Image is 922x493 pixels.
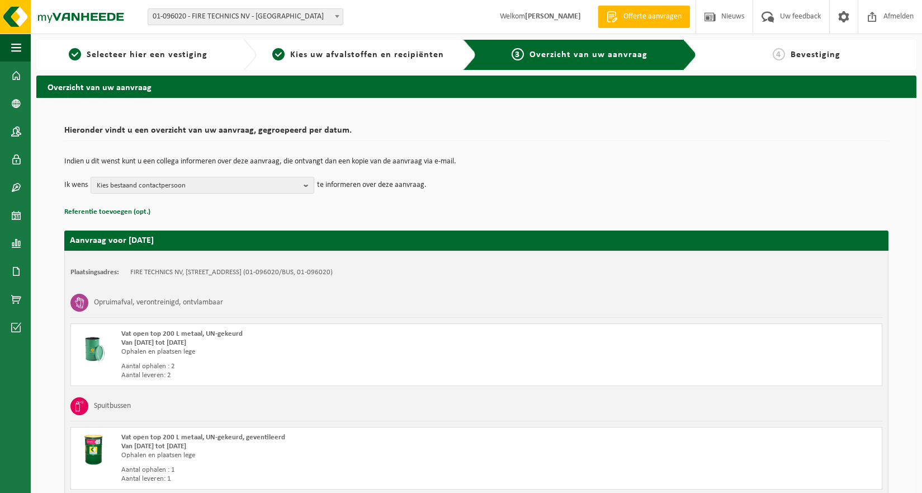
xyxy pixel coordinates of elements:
div: Aantal ophalen : 1 [121,466,521,475]
a: Offerte aanvragen [598,6,690,28]
span: 4 [773,48,785,60]
button: Referentie toevoegen (opt.) [64,205,150,219]
td: FIRE TECHNICS NV, [STREET_ADDRESS] (01-096020/BUS, 01-096020) [130,268,333,277]
span: Vat open top 200 L metaal, UN-gekeurd [121,330,243,337]
h3: Opruimafval, verontreinigd, ontvlambaar [94,294,223,312]
span: Bevestiging [791,50,840,59]
strong: Aanvraag voor [DATE] [70,236,154,245]
strong: [PERSON_NAME] [525,12,581,21]
span: 01-096020 - FIRE TECHNICS NV - OOSTENDE [148,8,343,25]
img: PB-OT-0200-MET-00-03.png [77,433,110,467]
strong: Van [DATE] tot [DATE] [121,443,186,450]
strong: Van [DATE] tot [DATE] [121,339,186,346]
span: 3 [512,48,524,60]
div: Ophalen en plaatsen lege [121,451,521,460]
span: Selecteer hier een vestiging [87,50,207,59]
p: Ik wens [64,177,88,194]
span: Vat open top 200 L metaal, UN-gekeurd, geventileerd [121,434,285,441]
div: Aantal leveren: 1 [121,475,521,483]
span: 01-096020 - FIRE TECHNICS NV - OOSTENDE [148,9,343,25]
span: Overzicht van uw aanvraag [529,50,647,59]
h2: Overzicht van uw aanvraag [36,76,916,97]
p: te informeren over deze aanvraag. [317,177,427,194]
span: Offerte aanvragen [621,11,684,22]
span: 1 [69,48,81,60]
div: Aantal ophalen : 2 [121,362,521,371]
div: Ophalen en plaatsen lege [121,348,521,356]
div: Aantal leveren: 2 [121,371,521,380]
h3: Spuitbussen [94,397,131,415]
h2: Hieronder vindt u een overzicht van uw aanvraag, gegroepeerd per datum. [64,126,888,141]
p: Indien u dit wenst kunt u een collega informeren over deze aanvraag, die ontvangt dan een kopie v... [64,158,888,166]
strong: Plaatsingsadres: [70,269,119,276]
img: PB-OT-0200-MET-00-02.png [77,330,110,363]
span: Kies uw afvalstoffen en recipiënten [290,50,444,59]
a: 1Selecteer hier een vestiging [42,48,234,62]
span: 2 [272,48,285,60]
a: 2Kies uw afvalstoffen en recipiënten [262,48,455,62]
span: Kies bestaand contactpersoon [97,177,299,194]
button: Kies bestaand contactpersoon [91,177,314,194]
